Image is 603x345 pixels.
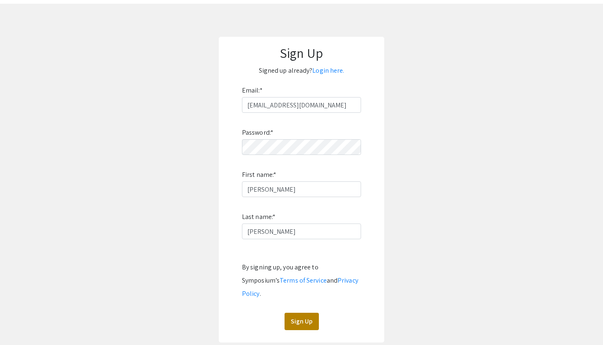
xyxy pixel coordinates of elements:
label: Password: [242,126,273,139]
button: Sign Up [285,313,319,330]
label: Email: [242,84,263,97]
label: First name: [242,168,276,181]
div: By signing up, you agree to Symposium’s and . [242,261,361,300]
h1: Sign Up [227,45,376,61]
iframe: Chat [6,308,35,339]
a: Terms of Service [280,276,327,285]
p: Signed up already? [227,64,376,77]
label: Last name: [242,210,275,224]
a: Privacy Policy [242,276,358,298]
a: Login here. [312,66,344,75]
